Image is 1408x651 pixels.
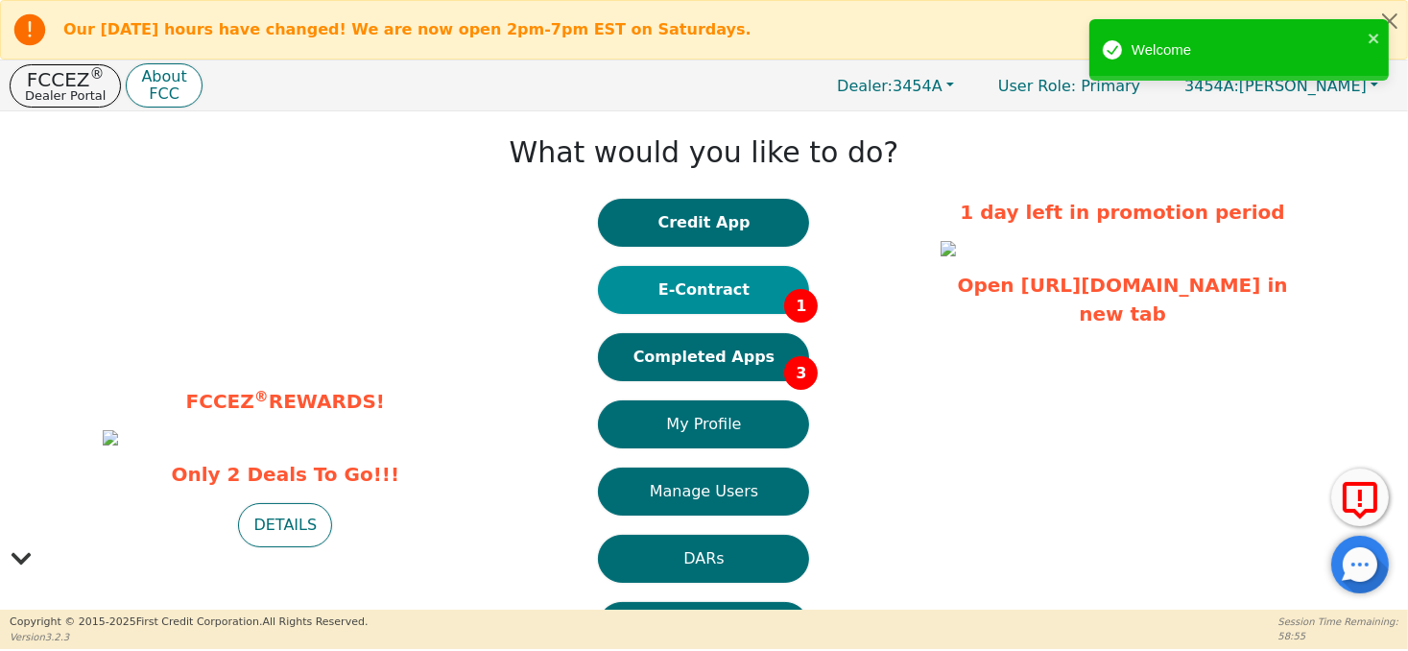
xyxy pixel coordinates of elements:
[254,388,269,405] sup: ®
[25,89,106,102] p: Dealer Portal
[598,602,809,650] button: Learning Center
[598,199,809,247] button: Credit App
[1184,77,1239,95] span: 3454A:
[598,266,809,314] button: E-Contract1
[10,615,368,631] p: Copyright © 2015- 2025 First Credit Corporation.
[1368,27,1381,49] button: close
[998,77,1076,95] span: User Role :
[598,535,809,583] button: DARs
[103,430,118,446] img: 230d8944-e6b8-4865-a994-c1a826ef98ab
[103,460,467,489] span: Only 2 Deals To Go!!!
[817,71,974,101] button: Dealer:3454A
[598,468,809,516] button: Manage Users
[63,20,752,38] b: Our [DATE] hours have changed! We are now open 2pm-7pm EST on Saturdays.
[103,387,467,416] p: FCCEZ REWARDS!
[10,64,121,108] button: FCCEZ®Dealer Portal
[941,241,956,256] img: 2eb39d85-84ea-4c88-9ae5-695281f1aa75
[958,274,1288,325] a: Open [URL][DOMAIN_NAME] in new tab
[979,67,1159,105] a: User Role: Primary
[238,503,332,547] button: DETAILS
[1372,1,1407,40] button: Close alert
[598,333,809,381] button: Completed Apps3
[837,77,893,95] span: Dealer:
[262,615,368,628] span: All Rights Reserved.
[1278,615,1398,629] p: Session Time Remaining:
[784,356,818,390] span: 3
[141,86,186,102] p: FCC
[510,135,899,170] h1: What would you like to do?
[141,69,186,84] p: About
[979,67,1159,105] p: Primary
[837,77,943,95] span: 3454A
[598,400,809,448] button: My Profile
[1132,39,1362,61] div: Welcome
[90,65,105,83] sup: ®
[25,70,106,89] p: FCCEZ
[10,630,368,644] p: Version 3.2.3
[941,198,1305,227] p: 1 day left in promotion period
[1331,469,1389,526] button: Report Error to FCC
[784,289,818,323] span: 1
[1184,77,1367,95] span: [PERSON_NAME]
[1278,629,1398,643] p: 58:55
[126,63,202,108] button: AboutFCC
